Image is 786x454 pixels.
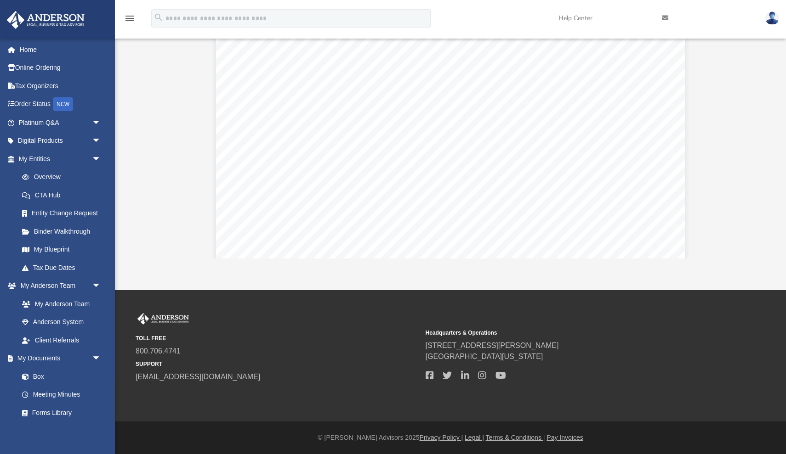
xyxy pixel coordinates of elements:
[244,156,246,164] span: •
[255,257,301,263] span: Individual Trust
[13,295,106,313] a: My Anderson Team
[13,386,110,404] a: Meeting Minutes
[484,123,490,130] span: at
[13,404,106,422] a: Forms Library
[136,334,419,342] small: TOLL FREE
[6,132,115,150] a: Digital Productsarrow_drop_down
[13,422,110,440] a: Notarize
[13,367,106,386] a: Box
[13,313,110,331] a: Anderson System
[257,168,522,177] span: All names will appear in your Estate Planning documents exactly as you
[257,213,509,222] span: Upon our receipt of this form, we will contact you to set up a phone
[92,150,110,168] span: arrow_drop_down
[597,145,723,151] span: [STREET_ADDRESS][PERSON_NAME]
[13,241,110,259] a: My Blueprint
[6,349,110,368] a: My Documentsarrow_drop_down
[254,105,321,113] span: FOR OFFICE USE ONLY
[154,12,164,22] i: search
[321,257,443,263] span: Joint Trust (Legally married couples only)
[426,353,543,360] a: [GEOGRAPHIC_DATA][US_STATE]
[257,179,499,187] span: enter them on this form. We advise that you use full legal names.
[244,144,246,152] span: •
[244,213,246,222] span: •
[6,77,115,95] a: Tax Organizers
[429,123,437,130] span: on
[244,241,363,247] span: Select the type of trust we are creating:
[136,360,419,368] small: SUPPORT
[547,434,583,441] a: Pay Invoices
[4,11,87,29] img: Anderson Advisors Platinum Portal
[148,22,752,258] div: File preview
[6,113,115,132] a: Platinum Q&Aarrow_drop_down
[136,347,181,355] a: 800.706.4741
[634,136,672,143] span: [US_STATE]
[53,97,73,111] div: NEW
[257,144,477,152] span: Please fill out this Questionnaire to the best of your ability.
[13,186,115,204] a: CTA Hub
[486,434,545,441] a: Terms & Conditions |
[244,81,339,98] span: Questionnaire
[136,373,260,381] a: [EMAIL_ADDRESS][DOMAIN_NAME]
[136,313,191,325] img: Anderson Advisors Platinum Portal
[251,123,346,130] span: Teleconference Scheduled with:
[6,59,115,77] a: Online Ordering
[244,168,246,177] span: •
[92,113,110,132] span: arrow_drop_down
[593,153,662,160] span: [GEOGRAPHIC_DATA]
[426,329,709,337] small: Headquarters & Operations
[13,258,115,277] a: Tax Due Dates
[124,13,135,24] i: menu
[420,434,463,441] a: Privacy Policy |
[92,132,110,151] span: arrow_drop_down
[6,40,115,59] a: Home
[244,61,324,78] span: Living Trust
[148,22,752,258] div: Document Viewer
[257,191,532,199] span: If married, one person will complete all “Client” sections; the other person
[6,95,115,114] a: Order StatusNEW
[257,201,388,209] span: will complete all “Spouse” sections.
[124,17,135,24] a: menu
[92,349,110,368] span: arrow_drop_down
[13,222,115,241] a: Binder Walkthrough
[92,277,110,296] span: arrow_drop_down
[244,191,246,199] span: •
[426,342,559,349] a: [STREET_ADDRESS][PERSON_NAME]
[257,156,359,164] span: Please type or print legibly.
[257,224,464,232] span: consultation with an attorney to review your responses.
[6,150,115,168] a: My Entitiesarrow_drop_down
[13,331,110,349] a: Client Referrals
[6,277,110,295] a: My Anderson Teamarrow_drop_down
[620,103,660,110] span: [US_STATE]
[13,204,115,223] a: Entity Change Request
[581,112,649,118] span: [STREET_ADDRESS]
[115,433,786,443] div: © [PERSON_NAME] Advisors 2025
[13,168,115,186] a: Overview
[598,120,657,127] span: Tacoma, WA 98402
[765,11,779,25] img: User Pic
[614,178,657,185] span: 800.706.4741
[465,434,484,441] a: Legal |
[600,161,677,168] span: Fax: [PHONE_NUMBER]
[572,186,627,193] span: [DOMAIN_NAME]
